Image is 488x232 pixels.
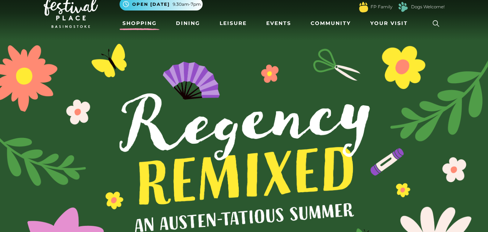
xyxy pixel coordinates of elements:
[120,17,160,30] a: Shopping
[217,17,250,30] a: Leisure
[308,17,354,30] a: Community
[367,17,414,30] a: Your Visit
[263,17,294,30] a: Events
[173,1,201,8] span: 9.30am-7pm
[132,1,170,8] span: Open [DATE]
[371,4,392,10] a: FP Family
[411,4,445,10] a: Dogs Welcome!
[173,17,203,30] a: Dining
[370,20,408,27] span: Your Visit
